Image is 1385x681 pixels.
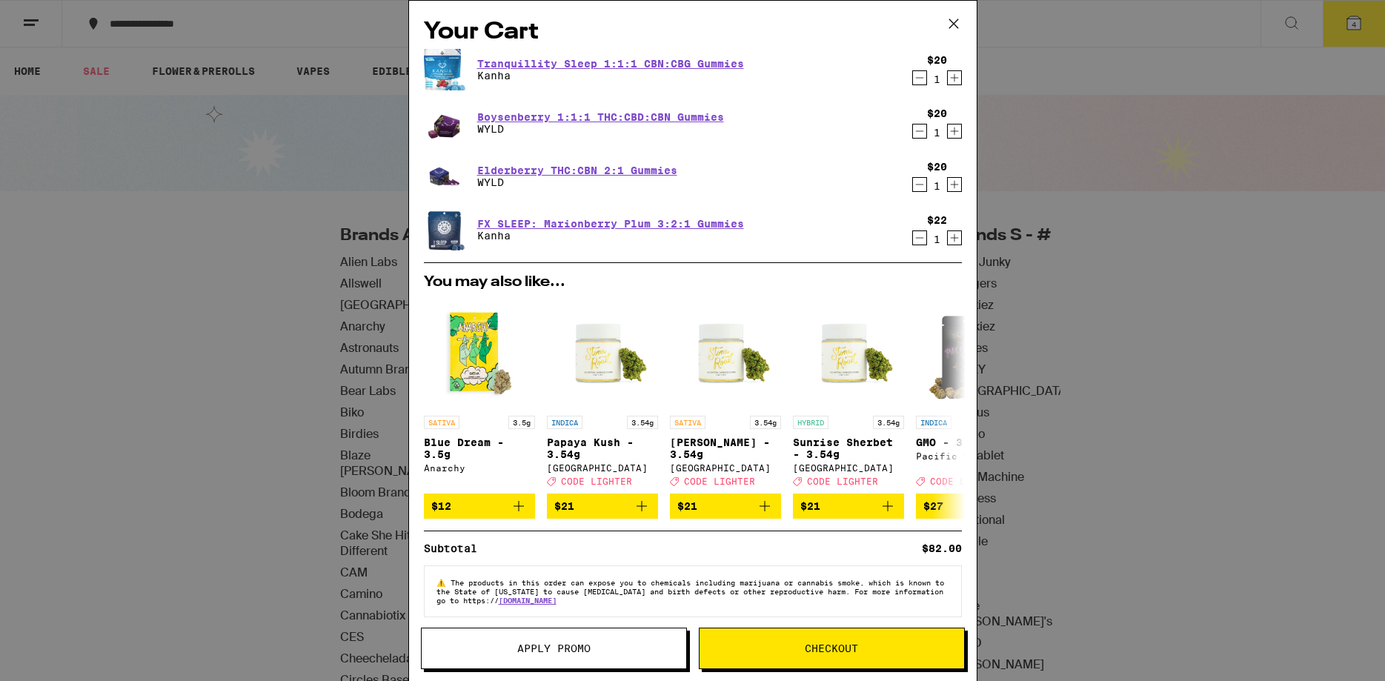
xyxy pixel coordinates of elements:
[424,543,488,554] div: Subtotal
[793,297,904,494] a: Open page for Sunrise Sherbet - 3.54g from Stone Road
[436,578,944,605] span: The products in this order can expose you to chemicals including marijuana or cannabis smoke, whi...
[916,494,1027,519] button: Add to bag
[793,463,904,473] div: [GEOGRAPHIC_DATA]
[424,156,465,197] img: WYLD - Elderberry THC:CBN 2:1 Gummies
[424,16,962,49] h2: Your Cart
[517,643,591,654] span: Apply Promo
[793,416,828,429] p: HYBRID
[805,643,858,654] span: Checkout
[424,436,535,460] p: Blue Dream - 3.5g
[670,297,781,494] a: Open page for Lemon Jack - 3.54g from Stone Road
[927,73,947,85] div: 1
[627,416,658,429] p: 3.54g
[750,416,781,429] p: 3.54g
[916,416,951,429] p: INDICA
[800,500,820,512] span: $21
[33,10,64,24] span: Help
[554,500,574,512] span: $21
[670,436,781,460] p: [PERSON_NAME] - 3.54g
[793,494,904,519] button: Add to bag
[547,463,658,473] div: [GEOGRAPHIC_DATA]
[927,107,947,119] div: $20
[677,500,697,512] span: $21
[927,233,947,245] div: 1
[670,297,781,408] img: Stone Road - Lemon Jack - 3.54g
[793,297,904,408] img: Stone Road - Sunrise Sherbet - 3.54g
[421,628,687,669] button: Apply Promo
[477,58,744,70] a: Tranquillity Sleep 1:1:1 CBN:CBG Gummies
[424,275,962,290] h2: You may also like...
[947,124,962,139] button: Increment
[424,94,465,152] img: WYLD - Boysenberry 1:1:1 THC:CBD:CBN Gummies
[927,54,947,66] div: $20
[912,177,927,192] button: Decrement
[807,476,878,486] span: CODE LIGHTER
[923,500,943,512] span: $27
[912,124,927,139] button: Decrement
[927,127,947,139] div: 1
[670,494,781,519] button: Add to bag
[436,578,451,587] span: ⚠️
[477,165,677,176] a: Elderberry THC:CBN 2:1 Gummies
[424,494,535,519] button: Add to bag
[477,111,724,123] a: Boysenberry 1:1:1 THC:CBD:CBN Gummies
[927,214,947,226] div: $22
[912,230,927,245] button: Decrement
[670,463,781,473] div: [GEOGRAPHIC_DATA]
[927,161,947,173] div: $20
[916,436,1027,448] p: GMO - 3.5g
[424,297,535,494] a: Open page for Blue Dream - 3.5g from Anarchy
[547,416,582,429] p: INDICA
[947,70,962,85] button: Increment
[547,297,658,408] img: Stone Road - Papaya Kush - 3.54g
[547,436,658,460] p: Papaya Kush - 3.54g
[477,218,744,230] a: FX SLEEP: Marionberry Plum 3:2:1 Gummies
[793,436,904,460] p: Sunrise Sherbet - 3.54g
[508,416,535,429] p: 3.5g
[916,451,1027,461] div: Pacific Stone
[424,205,465,254] img: Kanha - FX SLEEP: Marionberry Plum 3:2:1 Gummies
[424,297,535,408] img: Anarchy - Blue Dream - 3.5g
[561,476,632,486] span: CODE LIGHTER
[912,70,927,85] button: Decrement
[547,494,658,519] button: Add to bag
[927,180,947,192] div: 1
[922,543,962,554] div: $82.00
[699,628,965,669] button: Checkout
[916,297,1027,494] a: Open page for GMO - 3.5g from Pacific Stone
[424,47,465,92] img: Kanha - Tranquillity Sleep 1:1:1 CBN:CBG Gummies
[424,463,535,473] div: Anarchy
[431,500,451,512] span: $12
[947,177,962,192] button: Increment
[477,123,724,135] p: WYLD
[916,297,1027,408] img: Pacific Stone - GMO - 3.5g
[947,230,962,245] button: Increment
[477,70,744,82] p: Kanha
[547,297,658,494] a: Open page for Papaya Kush - 3.54g from Stone Road
[930,476,1001,486] span: CODE LIGHTER
[670,416,705,429] p: SATIVA
[873,416,904,429] p: 3.54g
[477,230,744,242] p: Kanha
[477,176,677,188] p: WYLD
[499,596,557,605] a: [DOMAIN_NAME]
[684,476,755,486] span: CODE LIGHTER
